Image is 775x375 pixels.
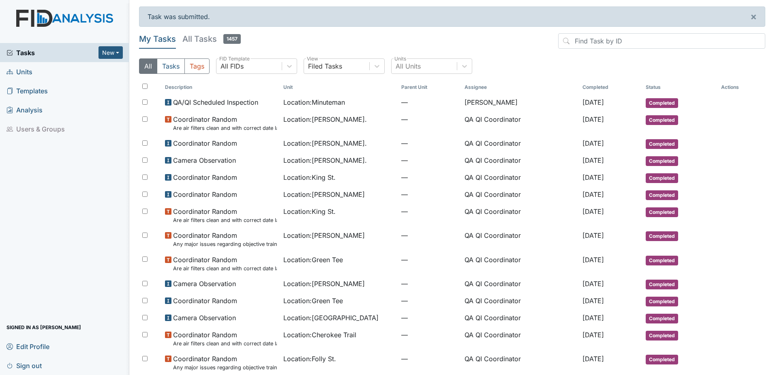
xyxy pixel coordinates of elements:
button: All [139,58,157,74]
span: Location : Green Tee [283,296,343,306]
small: Are air filters clean and with correct date labeled? [173,340,277,347]
td: QA QI Coordinator [461,203,580,227]
h5: All Tasks [182,33,241,45]
button: Tasks [157,58,185,74]
span: — [401,172,458,182]
span: — [401,114,458,124]
span: Coordinator Random Are air filters clean and with correct date labeled? [173,207,277,224]
span: Camera Observation [173,279,236,289]
td: QA QI Coordinator [461,310,580,327]
small: Any major issues regarding objective training that should be addressed? (multiple missed, correct... [173,364,277,371]
span: Coordinator Random [173,190,237,199]
span: [DATE] [582,331,604,339]
span: × [750,11,757,22]
span: [DATE] [582,207,604,216]
td: QA QI Coordinator [461,252,580,276]
span: — [401,97,458,107]
span: Completed [646,115,678,125]
span: Location : Cherokee Trail [283,330,356,340]
span: Location : Green Tee [283,255,343,265]
div: Filed Tasks [308,61,342,71]
div: Type filter [139,58,210,74]
span: Completed [646,207,678,217]
span: Location : [GEOGRAPHIC_DATA] [283,313,379,323]
button: Tags [184,58,210,74]
span: — [401,190,458,199]
td: QA QI Coordinator [461,227,580,251]
td: QA QI Coordinator [461,186,580,203]
td: QA QI Coordinator [461,276,580,293]
h5: My Tasks [139,33,176,45]
span: QA/QI Scheduled Inspection [173,97,258,107]
span: Coordinator Random Are air filters clean and with correct date labeled? [173,330,277,347]
small: Are air filters clean and with correct date labeled? [173,216,277,224]
span: [DATE] [582,156,604,164]
span: — [401,279,458,289]
span: [DATE] [582,297,604,305]
th: Toggle SortBy [642,80,718,94]
th: Actions [718,80,758,94]
span: [DATE] [582,314,604,322]
span: Completed [646,190,678,200]
span: Completed [646,331,678,341]
td: [PERSON_NAME] [461,94,580,111]
span: Location : [PERSON_NAME]. [283,138,367,148]
span: Location : [PERSON_NAME] [283,231,365,240]
span: Completed [646,297,678,306]
div: All Units [396,61,421,71]
span: — [401,138,458,148]
span: [DATE] [582,256,604,264]
small: Any major issues regarding objective training that should be addressed? (multiple missed, correct... [173,240,277,248]
span: — [401,296,458,306]
span: Signed in as [PERSON_NAME] [6,321,81,334]
td: QA QI Coordinator [461,152,580,169]
td: QA QI Coordinator [461,327,580,351]
span: Coordinator Random Are air filters clean and with correct date labeled? [173,114,277,132]
span: 1457 [223,34,241,44]
span: Completed [646,314,678,323]
span: Coordinator Random [173,172,237,182]
span: Units [6,65,32,78]
th: Toggle SortBy [398,80,461,94]
span: [DATE] [582,355,604,363]
span: Coordinator Random [173,296,237,306]
td: QA QI Coordinator [461,351,580,375]
span: Coordinator Random Are air filters clean and with correct date labeled? [173,255,277,272]
span: — [401,354,458,364]
span: Location : King St. [283,172,336,182]
span: Camera Observation [173,313,236,323]
span: Completed [646,98,678,108]
td: QA QI Coordinator [461,111,580,135]
span: Edit Profile [6,340,49,353]
span: Templates [6,84,48,97]
span: Coordinator Random Any major issues regarding objective training that should be addressed? (multi... [173,354,277,371]
span: Camera Observation [173,155,236,165]
span: Location : [PERSON_NAME]. [283,155,367,165]
a: Tasks [6,48,98,58]
div: All FIDs [221,61,244,71]
span: Completed [646,139,678,149]
span: [DATE] [582,190,604,198]
span: Sign out [6,359,42,372]
span: [DATE] [582,280,604,288]
span: [DATE] [582,231,604,239]
input: Find Task by ID [558,33,765,49]
small: Are air filters clean and with correct date labeled? [173,124,277,132]
span: Completed [646,231,678,241]
span: Location : [PERSON_NAME] [283,279,365,289]
span: Completed [646,173,678,183]
td: QA QI Coordinator [461,293,580,310]
button: × [742,7,765,26]
th: Assignee [461,80,580,94]
span: Location : [PERSON_NAME] [283,190,365,199]
span: — [401,255,458,265]
button: New [98,46,123,59]
span: Completed [646,280,678,289]
span: Completed [646,156,678,166]
span: Location : Minuteman [283,97,345,107]
th: Toggle SortBy [280,80,398,94]
span: — [401,231,458,240]
span: [DATE] [582,173,604,181]
span: Completed [646,256,678,265]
